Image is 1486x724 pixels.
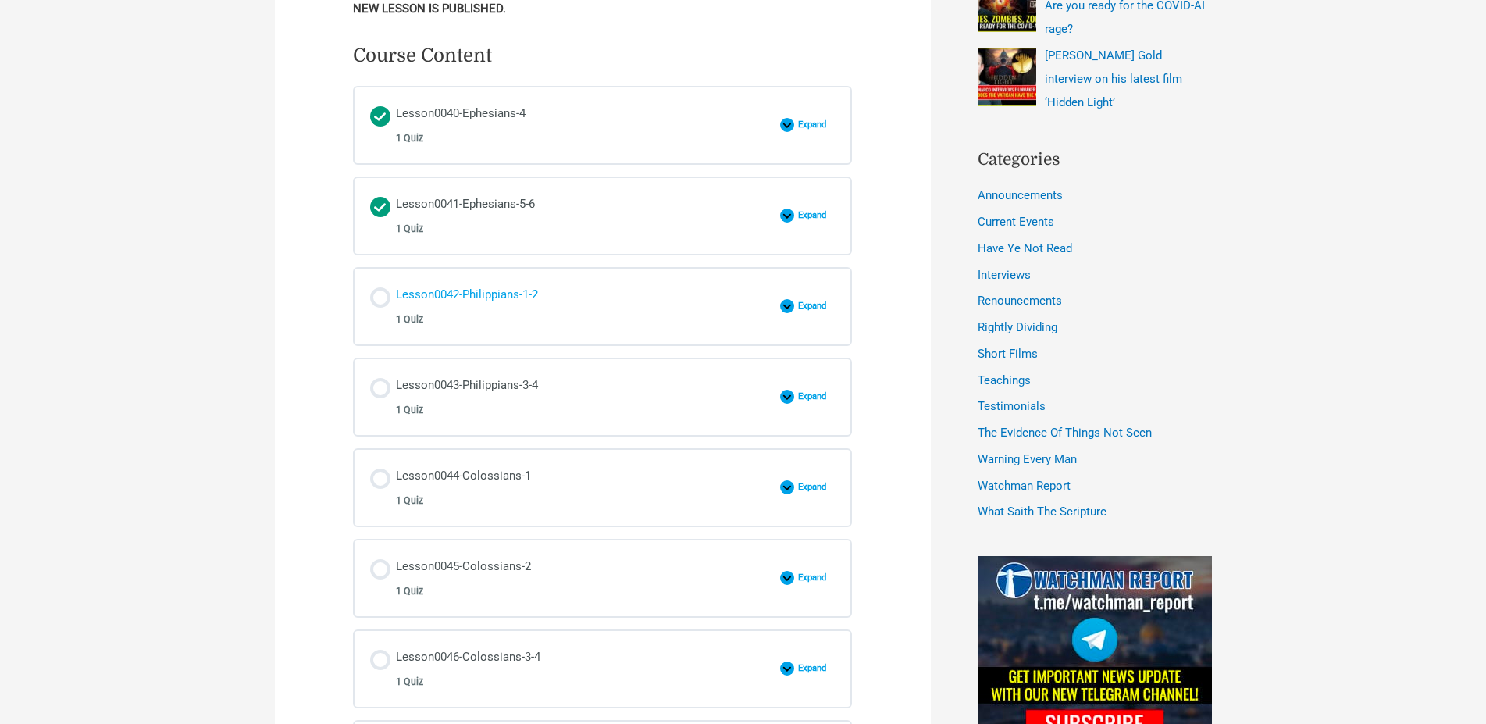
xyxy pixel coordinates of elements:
[978,268,1031,282] a: Interviews
[396,194,535,238] div: Lesson0041-Ephesians-5-6
[370,647,772,691] a: Not started Lesson0046-Colossians-3-4 1 Quiz
[396,647,540,691] div: Lesson0046-Colossians-3-4
[978,399,1046,413] a: Testimonials
[780,209,836,223] button: Expand
[780,390,836,404] button: Expand
[794,482,836,493] span: Expand
[370,469,390,489] div: Not started
[794,663,836,674] span: Expand
[978,294,1062,308] a: Renouncements
[978,426,1152,440] a: The Evidence Of Things Not Seen
[370,106,390,127] div: Completed
[780,571,836,585] button: Expand
[978,184,1212,523] nav: Categories
[396,676,423,687] span: 1 Quiz
[978,188,1063,202] a: Announcements
[370,556,772,601] a: Not started Lesson0045-Colossians-2 1 Quiz
[353,44,492,68] h2: Course Content
[370,378,390,398] div: Not started
[396,223,423,234] span: 1 Quiz
[794,210,836,221] span: Expand
[780,662,836,676] button: Expand
[396,495,423,506] span: 1 Quiz
[794,572,836,583] span: Expand
[396,556,531,601] div: Lesson0045-Colossians-2
[396,284,538,329] div: Lesson0042-Philippians-1-2
[978,320,1057,334] a: Rightly Dividing
[794,119,836,130] span: Expand
[370,284,772,329] a: Not started Lesson0042-Philippians-1-2 1 Quiz
[794,391,836,402] span: Expand
[978,347,1038,361] a: Short Films
[978,505,1106,519] a: What Saith The Scripture
[978,479,1071,493] a: Watchman Report
[978,373,1031,387] a: Teachings
[370,287,390,308] div: Not started
[396,133,423,144] span: 1 Quiz
[396,375,538,419] div: Lesson0043-Philippians-3-4
[396,586,423,597] span: 1 Quiz
[978,148,1212,173] h2: Categories
[370,194,772,238] a: Completed Lesson0041-Ephesians-5-6 1 Quiz
[780,480,836,494] button: Expand
[396,405,423,415] span: 1 Quiz
[396,465,531,510] div: Lesson0044-Colossians-1
[794,301,836,312] span: Expand
[780,299,836,313] button: Expand
[1045,48,1182,109] a: [PERSON_NAME] Gold interview on his latest film ‘Hidden Light’
[978,215,1054,229] a: Current Events
[370,375,772,419] a: Not started Lesson0043-Philippians-3-4 1 Quiz
[396,314,423,325] span: 1 Quiz
[370,197,390,217] div: Completed
[396,103,526,148] div: Lesson0040-Ephesians-4
[978,241,1072,255] a: Have Ye Not Read
[780,118,836,132] button: Expand
[370,465,772,510] a: Not started Lesson0044-Colossians-1 1 Quiz
[370,559,390,580] div: Not started
[370,650,390,670] div: Not started
[370,103,772,148] a: Completed Lesson0040-Ephesians-4 1 Quiz
[978,452,1077,466] a: Warning Every Man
